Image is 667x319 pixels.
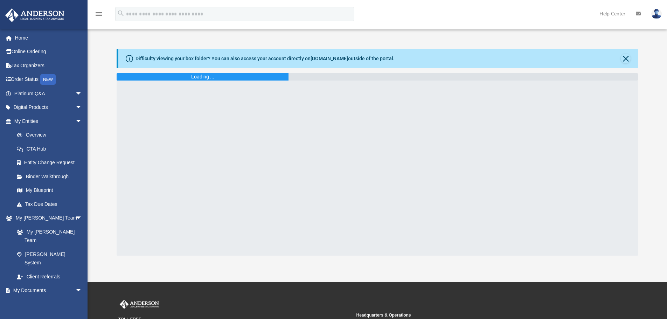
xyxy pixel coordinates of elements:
a: menu [95,13,103,18]
i: menu [95,10,103,18]
span: arrow_drop_down [75,211,89,226]
div: Loading ... [191,73,214,81]
a: Tax Organizers [5,58,93,72]
a: My [PERSON_NAME] Team [10,225,86,247]
img: Anderson Advisors Platinum Portal [118,300,160,309]
span: arrow_drop_down [75,114,89,129]
a: Entity Change Request [10,156,93,170]
img: Anderson Advisors Platinum Portal [3,8,67,22]
a: My Documentsarrow_drop_down [5,284,89,298]
span: arrow_drop_down [75,100,89,115]
a: Digital Productsarrow_drop_down [5,100,93,115]
small: Headquarters & Operations [356,312,590,318]
span: arrow_drop_down [75,284,89,298]
a: Client Referrals [10,270,89,284]
a: My [PERSON_NAME] Teamarrow_drop_down [5,211,89,225]
a: Platinum Q&Aarrow_drop_down [5,86,93,100]
div: NEW [40,74,56,85]
a: [PERSON_NAME] System [10,247,89,270]
a: CTA Hub [10,142,93,156]
a: My Blueprint [10,183,89,197]
a: [DOMAIN_NAME] [311,56,348,61]
img: User Pic [651,9,662,19]
i: search [117,9,125,17]
a: Home [5,31,93,45]
a: Tax Due Dates [10,197,93,211]
a: Overview [10,128,93,142]
span: arrow_drop_down [75,86,89,101]
div: Difficulty viewing your box folder? You can also access your account directly on outside of the p... [136,55,395,62]
a: My Entitiesarrow_drop_down [5,114,93,128]
a: Order StatusNEW [5,72,93,87]
button: Close [621,54,631,63]
a: Binder Walkthrough [10,169,93,183]
a: Online Ordering [5,45,93,59]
